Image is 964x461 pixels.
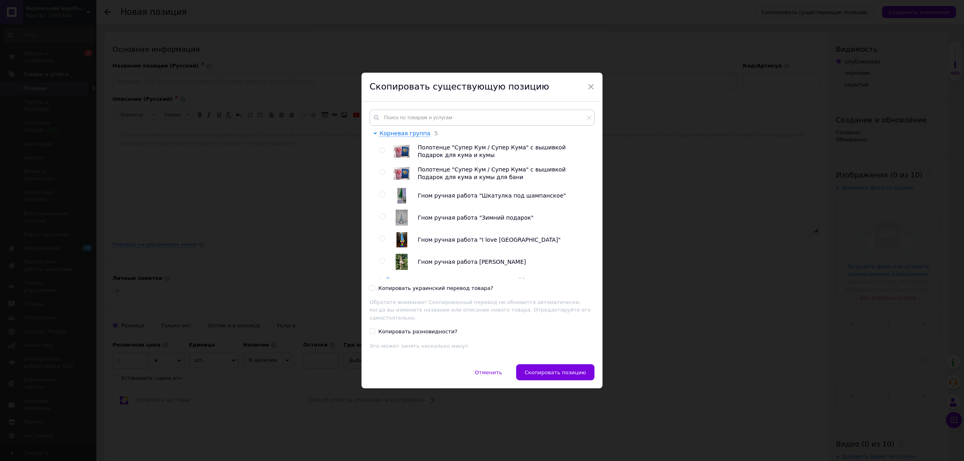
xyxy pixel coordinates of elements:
input: Поиск по товарам и услугам [370,110,594,126]
div: Копировать украинский перевод товара? [378,285,493,292]
span: Одежда и аксессуары для новорожденных [386,276,514,283]
img: Гном ручная работа "Шкатулка под шампанское" [397,188,406,204]
span: Полотенце "Супер Кум / Супер Кума" с вышивкой Подарок для кума и кумы [418,144,566,159]
span: Гном ручная работа "Шкатулка под шампанское" [418,192,566,199]
span: Гном ручная работа "Зимний подарок" [418,214,533,221]
span: Гном ручная работа "I love [GEOGRAPHIC_DATA]" [418,237,561,243]
div: Копировать разновидности? [378,328,457,335]
span: 5 [430,130,438,137]
img: Гном ручная работа "I love ukraine" [396,232,407,247]
span: Гном ручная работа [PERSON_NAME] [418,259,526,265]
span: × [587,80,594,94]
span: Полотенце "Супер Кум / Супер Кума" с вышивкой Подарок для кума и кумы для бани [418,166,566,181]
span: Корневая группа [380,130,430,137]
button: Скопировать позицию [516,364,594,380]
span: Отменить [475,369,502,375]
span: 23 [514,277,525,283]
body: Визуальный текстовый редактор, 9C41369B-6CE4-43CA-9EE8-C9CF84BA52DF [8,8,698,16]
span: Это может занять несколько минут. [370,343,470,349]
span: Скопировать позицию [525,369,586,375]
span: Обратите внимание! Скопированный перевод не обновится автоматически, когда вы измените название и... [370,299,591,321]
button: Отменить [466,364,511,380]
img: Гном ручная работа "Зимний подарок" [396,210,408,226]
div: Скопировать существующую позицию [361,73,602,102]
img: Полотенце "Супер Кум / Супер Кума" с вышивкой Подарок для кума и кумы [394,145,410,158]
img: Полотенце "Супер Кум / Супер Кума" с вышивкой Подарок для кума и кумы для бани [394,167,410,180]
img: Гном ручная работа ЗСУ [396,254,408,270]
